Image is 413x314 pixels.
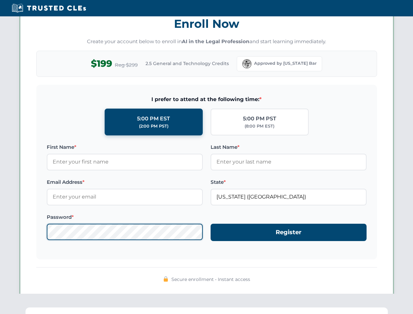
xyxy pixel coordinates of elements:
[245,123,274,130] div: (8:00 PM EST)
[47,213,203,221] label: Password
[163,276,168,282] img: 🔒
[36,13,377,34] h3: Enroll Now
[211,178,367,186] label: State
[91,56,112,71] span: $199
[243,114,276,123] div: 5:00 PM PST
[139,123,168,130] div: (2:00 PM PST)
[171,276,250,283] span: Secure enrollment • Instant access
[47,189,203,205] input: Enter your email
[211,224,367,241] button: Register
[36,38,377,45] p: Create your account below to enroll in and start learning immediately.
[47,178,203,186] label: Email Address
[182,38,250,44] strong: AI in the Legal Profession
[47,154,203,170] input: Enter your first name
[47,143,203,151] label: First Name
[242,59,251,68] img: Florida Bar
[211,154,367,170] input: Enter your last name
[47,95,367,104] span: I prefer to attend at the following time:
[137,114,170,123] div: 5:00 PM EST
[211,189,367,205] input: Florida (FL)
[146,60,229,67] span: 2.5 General and Technology Credits
[211,143,367,151] label: Last Name
[115,61,138,69] span: Reg $299
[10,3,88,13] img: Trusted CLEs
[254,60,317,67] span: Approved by [US_STATE] Bar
